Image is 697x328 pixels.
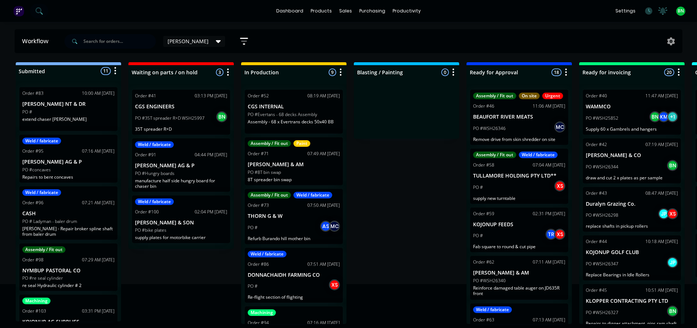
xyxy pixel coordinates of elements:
div: Weld / fabricate [293,192,332,198]
div: Weld / fabricate [22,189,61,196]
div: 07:13 AM [DATE] [533,317,565,323]
div: Order #45 [586,287,607,294]
div: Order #52 [248,93,269,99]
p: THORN G & W [248,213,340,219]
p: manufacture half side hungry board for chaser bin [135,178,227,189]
div: products [307,5,336,16]
div: purchasing [356,5,389,16]
div: 07:21 AM [DATE] [82,200,115,206]
div: Order #96 [22,200,44,206]
span: BN [678,8,684,14]
div: Order #40 [586,93,607,99]
div: KM [658,111,669,122]
div: Order #71 [248,150,269,157]
p: PO #WSH26327 [586,309,618,316]
p: PO #WSH26340 [473,277,506,284]
div: Weld / fabricateOrder #9507:16 AM [DATE][PERSON_NAME] AG & PPO #concavesRepairs to bent concaves [19,135,117,183]
p: PO # [248,224,258,231]
p: supply new turntable [473,195,565,201]
div: Order #100 [135,209,159,215]
p: Replace Bearings in Idle Rollers [586,272,678,277]
div: Weld / fabricateOrder #10002:04 PM [DATE][PERSON_NAME] & SONPO #bike platessupply plates for moto... [132,195,230,243]
div: MC [329,221,340,232]
div: Order #41 [135,93,156,99]
div: Order #4410:18 AM [DATE]KOJONUP GOLF CLUBPO #WSH26347JPReplace Bearings in Idle Rollers [583,235,681,280]
div: 07:51 AM [DATE] [307,261,340,268]
div: JP [667,257,678,268]
div: Paint [293,140,310,147]
div: BN [216,111,227,122]
p: 8T spreader bin swap [248,177,340,182]
div: BN [667,160,678,171]
div: Machining [22,298,50,304]
p: PO #WSH26298 [586,212,618,219]
p: KOJONUP GOLF CLUB [586,249,678,256]
div: Order #103 [22,308,46,314]
div: 02:04 PM [DATE] [195,209,227,215]
div: Assembly / Fit outPaintOrder #7107:49 AM [DATE][PERSON_NAME] & AMPO #8T bin swap8T spreader bin swap [245,137,343,185]
p: PO #re seal cylinder [22,275,63,282]
div: 03:13 PM [DATE] [195,93,227,99]
div: BN [667,306,678,317]
a: dashboard [273,5,307,16]
div: MC [554,122,565,133]
div: Order #8310:00 AM [DATE][PERSON_NAME] NT & DRPO #extend chaser [PERSON_NAME] [19,87,117,131]
div: Machining [248,309,276,316]
p: CGS INTERNAL [248,104,340,110]
p: CASH [22,210,115,217]
p: TULLAMORE HOLDING PTY LTD** [473,173,565,179]
div: Assembly / Fit out [22,246,65,253]
div: Order #46 [473,103,494,109]
div: Weld / fabricateOrder #9607:21 AM [DATE]CASHPO # Ladyman - baler drum[PERSON_NAME] - Repair broke... [19,186,117,240]
div: 03:31 PM [DATE] [82,308,115,314]
div: Weld / fabricateOrder #8607:51 AM [DATE]DONNACHAIDH FARMING COPO #XSRe-flight section of flighting [245,248,343,303]
p: KLOPPER CONTRACTING PTY LTD [586,298,678,304]
div: Order #4011:47 AM [DATE]WAMMCOPO #WSH25852BNKM+1Supply 60 x Gambrels and hangers [583,90,681,135]
p: PO #bike plates [135,227,166,234]
p: PO #WSH26347 [586,261,618,267]
p: Reinforce damaged table auger on JD635R front [473,285,565,296]
div: 02:31 PM [DATE] [533,210,565,217]
p: replace shafts in pickup rollers [586,223,678,229]
div: Order #4103:13 PM [DATE]CGS ENGINEERSPO #35T spreader R+D WSH25997BN35T spreader R+D [132,90,230,135]
p: NYMBUP PASTORAL CO [22,268,115,274]
p: PO #WSH25852 [586,115,618,122]
p: draw and cut 2 x plates as per sample [586,175,678,180]
p: Repairs to bent concaves [22,174,115,180]
p: WAMMCO [586,104,678,110]
div: 07:29 AM [DATE] [82,257,115,263]
div: 07:50 AM [DATE] [307,202,340,209]
img: Factory [13,5,24,16]
p: [PERSON_NAME] AG & P [135,163,227,169]
div: Weld / fabricate [519,152,558,158]
div: Weld / fabricate [135,141,174,148]
div: Assembly / Fit out [248,140,291,147]
p: Duralyn Grazing Co. [586,201,678,207]
p: [PERSON_NAME] - Repair broker spline shaft from baler drum [22,226,115,237]
div: Order #43 [586,190,607,197]
div: XS [329,279,340,290]
p: PO # [22,109,32,115]
p: PO # [473,232,483,239]
div: Order #4207:19 AM [DATE][PERSON_NAME] & COPO #WSH26344BNdraw and cut 2 x plates as per sample [583,138,681,183]
p: PO #concaves [22,167,51,173]
div: Order #94 [248,320,269,326]
div: Assembly / Fit outOn siteUrgentOrder #4611:06 AM [DATE]BEAUFORT RIVER MEATSPO #WSH26346MCRemove d... [470,90,568,145]
p: DONNACHAIDH FARMING CO [248,272,340,278]
p: Re-flight section of flighting [248,294,340,300]
div: 07:04 AM [DATE] [533,162,565,168]
p: PO #WSH26344 [586,164,618,170]
div: Order #62 [473,259,494,265]
p: BEAUFORT RIVER MEATS [473,114,565,120]
div: Assembly / Fit out [473,152,516,158]
div: Order #5208:19 AM [DATE]CGS INTERNALPO #Evertans - 68 decks AssemblyAssembly - 68 x Evertrans dec... [245,90,343,134]
p: re seal Hydraulic cylinder # 2 [22,283,115,288]
div: sales [336,5,356,16]
div: Weld / fabricate [473,306,512,313]
div: 07:19 AM [DATE] [645,141,678,148]
p: PO #35T spreader R+D WSH25997 [135,115,205,122]
p: supply plates for motorbike carrier [135,235,227,240]
p: Refurb Burando hill mother bin [248,236,340,241]
p: PO # Ladyman - baler drum [22,218,77,225]
div: Assembly / Fit outWeld / fabricateOrder #7307:50 AM [DATE]THORN G & WPO #ASMCRefurb Burando hill ... [245,189,343,244]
